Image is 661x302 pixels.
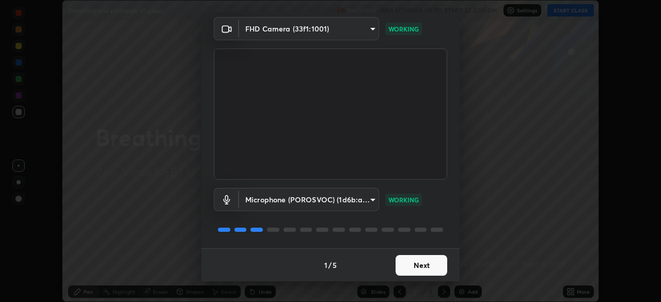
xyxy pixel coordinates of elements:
h4: 5 [333,260,337,271]
h4: 1 [324,260,327,271]
p: WORKING [388,24,419,34]
button: Next [396,255,447,276]
p: WORKING [388,195,419,204]
h4: / [328,260,332,271]
div: FHD Camera (33f1:1001) [239,188,379,211]
div: FHD Camera (33f1:1001) [239,17,379,40]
